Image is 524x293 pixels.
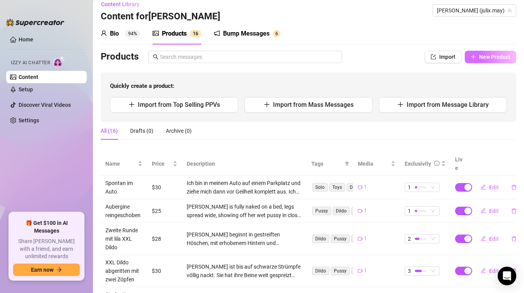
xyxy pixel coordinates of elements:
span: edit [481,184,486,190]
span: Edit [489,268,499,274]
div: [PERSON_NAME] beginnt in gestreiften Höschen, mit erhobenem Hintern und gespreizten Pobacken, um ... [187,230,302,247]
button: Import [424,51,462,63]
span: Asshole [351,235,374,243]
span: Pussy [331,267,350,275]
span: Pussy [331,235,350,243]
span: Pussy [312,207,331,215]
span: Content Library [101,1,139,7]
a: Home [19,36,33,43]
span: Earn now [31,267,53,273]
span: delete [511,208,517,214]
img: logo-BBDzfeDw.svg [6,19,64,26]
button: Edit [474,181,505,194]
div: Exclusivity [405,159,431,168]
th: Tags [307,152,353,176]
span: Edit [489,208,499,214]
td: $30 [147,255,182,287]
span: video-camera [358,185,363,190]
div: [PERSON_NAME] is fully naked on a bed, legs spread wide, showing off her wet pussy in close-up. S... [187,202,302,219]
button: Edit [474,265,505,277]
span: edit [481,268,486,273]
span: Dildo [333,207,350,215]
sup: 16 [190,30,201,38]
button: Import from Mass Messages [244,97,373,113]
a: Discover Viral Videos [19,102,71,108]
span: Name [105,159,136,168]
span: New Product [479,54,510,60]
button: delete [505,205,523,217]
div: Products [162,29,187,38]
button: New Product [465,51,516,63]
span: search [153,54,158,60]
span: notification [214,30,220,36]
div: Drafts (0) [130,127,153,135]
span: delete [511,185,517,190]
span: plus [264,101,270,108]
span: Import from Message Library [407,101,489,108]
td: $28 [147,223,182,255]
span: Solo [312,183,328,192]
span: Julia (julix.may) [437,5,512,16]
span: 1 [364,207,367,214]
strong: Quickly create a product: [110,82,174,89]
span: import [431,54,436,60]
span: Tags [311,159,342,168]
th: Name [101,152,147,176]
div: Bio [110,29,119,38]
span: Import from Top Selling PPVs [138,101,220,108]
span: filter [345,161,349,166]
span: plus [129,101,135,108]
span: picture [153,30,159,36]
div: Archive (0) [166,127,192,135]
h3: Products [101,51,139,63]
div: Open Intercom Messenger [498,267,516,285]
span: Dildo [347,183,364,192]
input: Search messages [160,53,337,61]
span: 1 [193,31,196,36]
span: 1 [364,267,367,274]
button: Earn nowarrow-right [13,264,80,276]
span: team [507,8,512,13]
td: Aubergine reingeschoben [101,199,147,223]
span: Edit [489,184,499,190]
td: XXL Dildo abgeritten mit zwei Zöpfen [101,255,147,287]
span: info-circle [434,161,440,166]
button: Import from Top Selling PPVs [110,97,238,113]
th: Description [182,152,307,176]
td: $30 [147,176,182,199]
span: Izzy AI Chatter [11,59,50,67]
span: Import [439,54,455,60]
span: 3 [408,267,411,275]
a: Content [19,74,38,80]
td: $25 [147,199,182,223]
span: Media [358,159,389,168]
div: [PERSON_NAME] ist bis auf schwarze Strümpfe völlig nackt. Sie hat ihre Beine weit gespreizt und r... [187,262,302,279]
span: Share [PERSON_NAME] with a friend, and earn unlimited rewards [13,238,80,260]
button: Edit [474,205,505,217]
h3: Content for [PERSON_NAME] [101,10,220,23]
span: plus [397,101,404,108]
span: Dildo [312,235,329,243]
span: edit [481,236,486,241]
span: 1 [408,183,411,192]
button: delete [505,233,523,245]
span: Toys [329,183,345,192]
span: Price [152,159,171,168]
span: arrow-right [57,267,62,272]
th: Media [353,152,400,176]
button: delete [505,265,523,277]
a: Setup [19,86,33,93]
th: Price [147,152,182,176]
span: user [101,30,107,36]
div: Ich bin in meinem Auto auf einem Parkplatz und ziehe mich dann vor Geilheit komplett aus. Ich prä... [187,179,302,196]
button: Edit [474,233,505,245]
span: Edit [489,236,499,242]
span: delete [511,236,517,242]
sup: 6 [273,30,280,38]
span: 6 [275,31,278,36]
div: All (16) [101,127,118,135]
span: video-camera [358,209,363,213]
span: Masturbation [351,207,386,215]
span: plus [471,54,476,60]
span: video-camera [358,269,363,273]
